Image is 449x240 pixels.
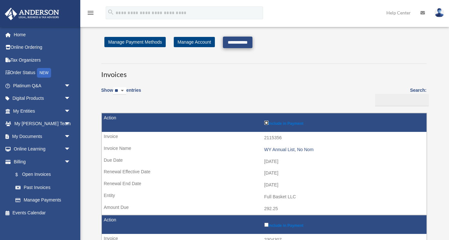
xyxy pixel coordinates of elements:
td: 292.25 [102,203,427,215]
td: [DATE] [102,167,427,179]
i: menu [87,9,94,17]
a: Online Ordering [4,41,80,54]
td: [DATE] [102,179,427,191]
span: arrow_drop_down [64,155,77,168]
a: Online Learningarrow_drop_down [4,143,80,156]
a: Platinum Q&Aarrow_drop_down [4,79,80,92]
a: Manage Payment Methods [104,37,166,47]
a: Past Invoices [9,181,77,194]
label: Search: [373,86,427,106]
a: Order StatusNEW [4,66,80,80]
label: Show entries [101,86,141,101]
div: NEW [37,68,51,78]
a: Events Calendar [4,206,80,219]
a: Manage Payments [9,194,77,207]
input: Include in Payment [264,223,269,227]
a: Tax Organizers [4,54,80,66]
select: Showentries [113,87,126,95]
i: search [107,9,114,16]
span: arrow_drop_down [64,130,77,143]
span: arrow_drop_down [64,105,77,118]
span: arrow_drop_down [64,143,77,156]
img: User Pic [435,8,444,17]
label: Include in Payment [264,221,424,228]
a: $Open Invoices [9,168,74,181]
span: arrow_drop_down [64,92,77,105]
a: My Documentsarrow_drop_down [4,130,80,143]
input: Search: [375,94,429,106]
label: Include in Payment [264,119,424,126]
a: My Entitiesarrow_drop_down [4,105,80,117]
a: Manage Account [174,37,215,47]
div: WY Annual List, No Nom [264,147,424,152]
td: Full Basket LLC [102,191,427,203]
span: arrow_drop_down [64,117,77,131]
td: 2115356 [102,132,427,144]
a: Billingarrow_drop_down [4,155,77,168]
a: Digital Productsarrow_drop_down [4,92,80,105]
h3: Invoices [101,64,427,80]
td: [DATE] [102,156,427,168]
span: $ [19,171,22,179]
input: Include in Payment [264,121,269,125]
a: Home [4,28,80,41]
a: menu [87,11,94,17]
img: Anderson Advisors Platinum Portal [3,8,61,20]
span: arrow_drop_down [64,79,77,92]
a: My [PERSON_NAME] Teamarrow_drop_down [4,117,80,130]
